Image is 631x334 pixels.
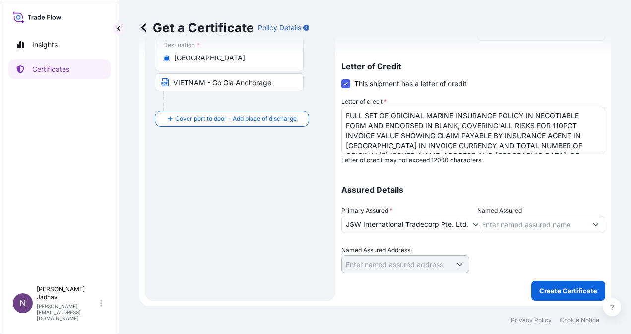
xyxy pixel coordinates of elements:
a: Privacy Policy [511,316,552,324]
span: Cover port to door - Add place of discharge [175,114,297,124]
input: Named Assured Address [342,255,451,273]
button: Show suggestions [451,255,469,273]
span: JSW International Tradecorp Pte. Ltd. [346,220,469,229]
label: Letter of credit [341,97,387,107]
p: [PERSON_NAME][EMAIL_ADDRESS][DOMAIN_NAME] [37,303,98,321]
p: Assured Details [341,186,605,194]
p: Create Certificate [539,286,597,296]
input: Destination [174,53,291,63]
p: Policy Details [258,23,301,33]
p: Letter of credit may not exceed 12000 characters [341,156,605,164]
span: Primary Assured [341,206,392,216]
span: This shipment has a letter of credit [354,79,467,89]
p: Insights [32,40,58,50]
p: Certificates [32,64,69,74]
label: Named Assured Address [341,245,410,255]
button: Show suggestions [587,216,605,233]
button: JSW International Tradecorp Pte. Ltd. [341,216,483,233]
a: Insights [8,35,111,55]
input: Assured Name [478,216,587,233]
button: Create Certificate [531,281,605,301]
span: N [19,298,26,308]
p: Get a Certificate [139,20,254,36]
p: [PERSON_NAME] Jadhav [37,285,98,301]
p: Letter of Credit [341,62,605,70]
input: Text to appear on certificate [155,73,304,91]
a: Cookie Notice [560,316,599,324]
a: Certificates [8,59,111,79]
button: Cover port to door - Add place of discharge [155,111,309,127]
label: Named Assured [477,206,522,216]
